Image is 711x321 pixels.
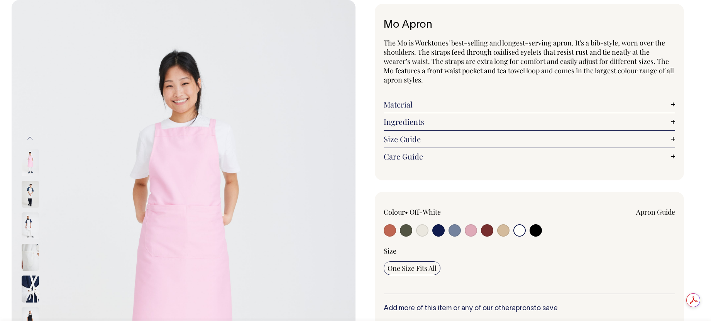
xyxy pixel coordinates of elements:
[384,152,675,161] a: Care Guide
[384,261,440,275] input: One Size Fits All
[384,246,675,255] div: Size
[22,149,39,176] img: pink
[512,305,534,312] a: aprons
[384,38,674,84] span: The Mo is Worktones' best-selling and longest-serving apron. It's a bib-style, worn over the shou...
[22,212,39,239] img: off-white
[384,207,500,217] div: Colour
[384,117,675,126] a: Ingredients
[384,134,675,144] a: Size Guide
[410,207,441,217] label: Off-White
[388,264,437,273] span: One Size Fits All
[405,207,408,217] span: •
[24,129,36,147] button: Previous
[22,181,39,208] img: off-white
[384,100,675,109] a: Material
[636,207,675,217] a: Apron Guide
[384,305,675,313] h6: Add more of this item or any of our other to save
[22,276,39,303] img: off-white
[22,244,39,271] img: off-white
[384,19,675,31] h1: Mo Apron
